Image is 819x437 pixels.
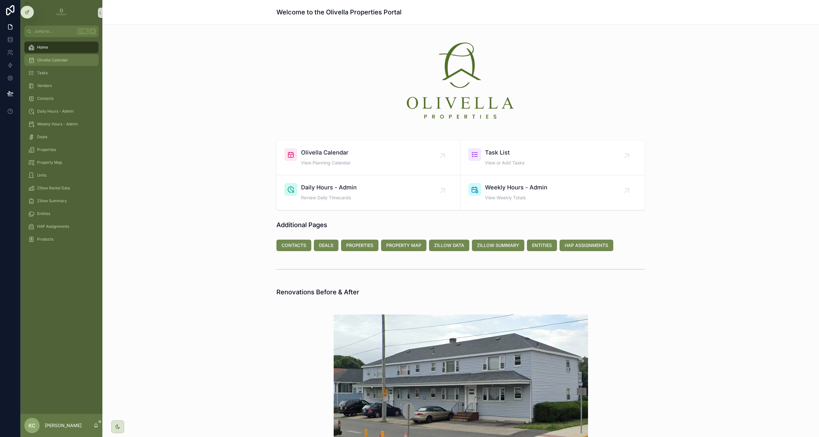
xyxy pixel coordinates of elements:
[37,237,53,242] span: Products
[37,45,48,50] span: Home
[28,422,36,429] span: KC
[24,26,99,37] button: Jump to...CtrlK
[24,182,99,194] a: Zillow Rental Data
[24,118,99,130] a: Weekly Hours - Admin
[477,242,519,249] span: ZILLOW SUMMARY
[37,122,78,127] span: Weekly Hours - Admin
[24,144,99,155] a: Properties
[346,242,373,249] span: PROPERTIES
[301,195,357,201] span: Review Daily Timecards
[24,67,99,79] a: Tasks
[532,242,552,249] span: ENTITIES
[276,288,359,297] h1: Renovations Before & After
[37,173,46,178] span: Units
[37,186,70,191] span: Zillow Rental Data
[24,80,99,91] a: Vendors
[485,195,547,201] span: View Weekly Totals
[37,198,67,203] span: Zillow Summary
[461,140,645,175] a: Task ListView or Add Tasks
[434,242,464,249] span: ZILLOW DATA
[24,42,99,53] a: Home
[37,83,52,88] span: Vendors
[386,242,421,249] span: PROPERTY MAP
[20,37,102,253] div: scrollable content
[404,40,517,122] img: 28457-Olivella-Picsart-BackgroundRemover.png
[301,183,357,192] span: Daily Hours - Admin
[90,29,95,34] span: K
[24,208,99,219] a: Entities
[24,234,99,245] a: Products
[282,242,306,249] span: CONTACTS
[37,109,74,114] span: Daily Hours - Admin
[77,28,89,35] span: Ctrl
[24,195,99,207] a: Zillow Summary
[37,211,50,216] span: Entities
[485,160,524,166] span: View or Add Tasks
[37,147,56,152] span: Properties
[276,220,327,229] h1: Additional Pages
[37,134,47,139] span: Deals
[485,183,547,192] span: Weekly Hours - Admin
[277,175,461,210] a: Daily Hours - AdminReview Daily Timecards
[24,221,99,232] a: HAP Assignments
[37,160,62,165] span: Property Map
[381,240,426,251] button: PROPERTY MAP
[485,148,524,157] span: Task List
[319,242,333,249] span: DEALS
[24,170,99,181] a: Units
[301,148,351,157] span: Olivella Calendar
[37,96,53,101] span: Contacts
[24,106,99,117] a: Daily Hours - Admin
[565,242,608,249] span: HAP ASSIGNMENTS
[527,240,557,251] button: ENTITIES
[24,54,99,66] a: Olivella Calendar
[37,70,48,75] span: Tasks
[472,240,524,251] button: ZILLOW SUMMARY
[45,422,82,429] p: [PERSON_NAME]
[24,93,99,104] a: Contacts
[314,240,338,251] button: DEALS
[461,175,645,210] a: Weekly Hours - AdminView Weekly Totals
[341,240,378,251] button: PROPERTIES
[37,58,68,63] span: Olivella Calendar
[429,240,469,251] button: ZILLOW DATA
[276,240,311,251] button: CONTACTS
[24,131,99,143] a: Deals
[34,29,75,34] span: Jump to...
[301,160,351,166] span: View Planning Calendar
[276,8,402,17] h1: Welcome to the Olivella Properties Portal
[24,157,99,168] a: Property Map
[560,240,613,251] button: HAP ASSIGNMENTS
[56,8,67,18] img: App logo
[37,224,69,229] span: HAP Assignments
[277,140,461,175] a: Olivella CalendarView Planning Calendar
